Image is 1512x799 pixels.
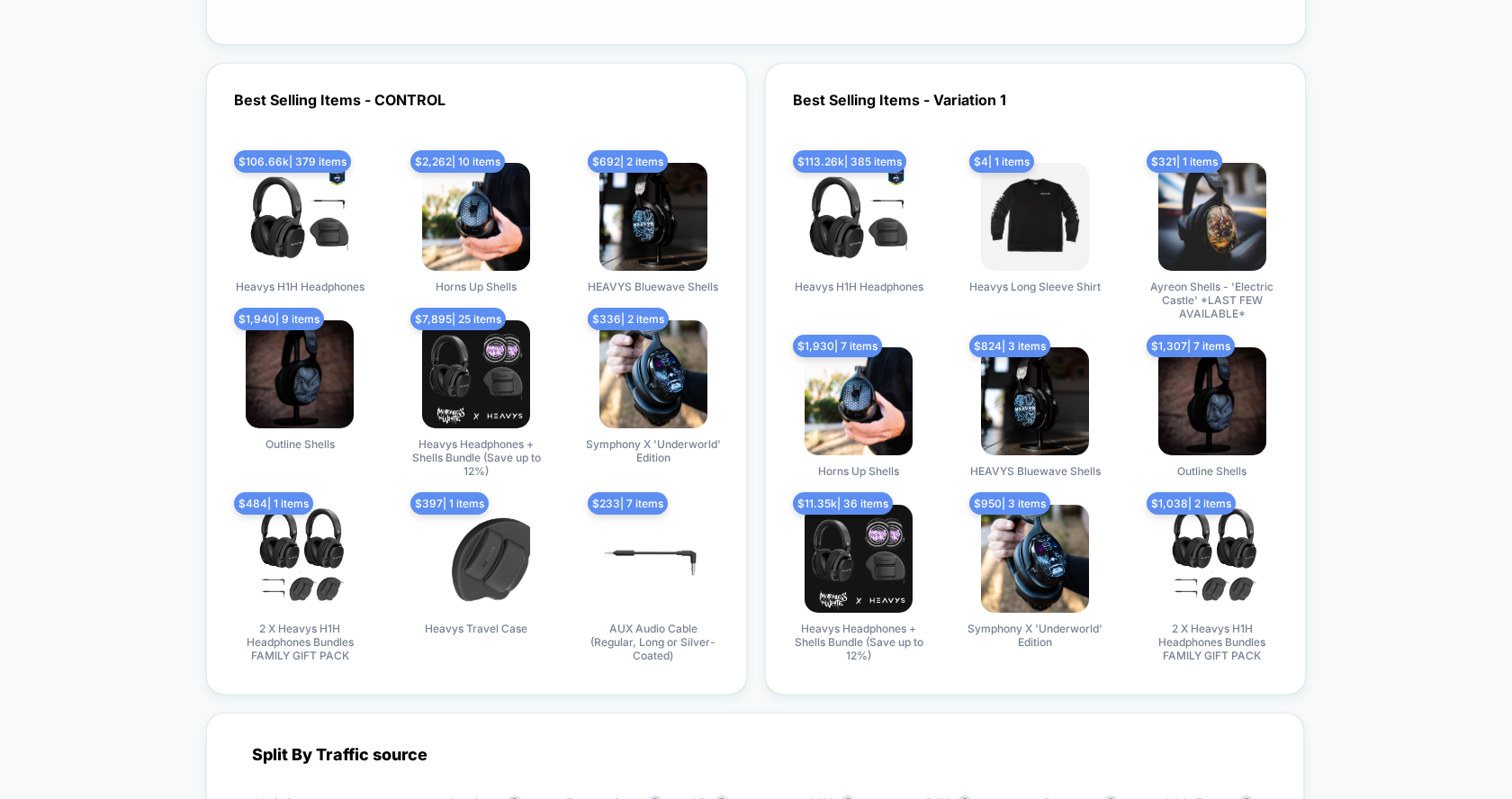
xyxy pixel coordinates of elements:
[236,280,364,293] span: Heavys H1H Headphones
[422,320,530,428] img: produt
[1158,505,1266,613] img: produt
[588,492,668,515] span: $ 233 | 7 items
[969,335,1050,357] span: $ 824 | 3 items
[599,320,707,428] img: produt
[969,492,1050,515] span: $ 950 | 3 items
[234,308,324,330] span: $ 1,940 | 9 items
[1177,464,1246,478] span: Outline Shells
[805,347,913,455] img: produt
[793,335,882,357] span: $ 1,930 | 7 items
[969,280,1101,293] span: Heavys Long Sleeve Shirt
[588,150,668,173] span: $ 692 | 2 items
[967,622,1102,649] span: Symphony X 'Underworld' Edition
[586,437,721,464] span: Symphony X 'Underworld' Edition
[1147,335,1235,357] span: $ 1,307 | 7 items
[599,163,707,271] img: produt
[981,163,1089,271] img: produt
[795,280,923,293] span: Heavys H1H Headphones
[586,622,721,662] span: AUX Audio Cable (Regular, Long or Silver-Coated)
[1158,347,1266,455] img: produt
[410,492,489,515] span: $ 397 | 1 items
[1147,492,1236,515] span: $ 1,038 | 2 items
[425,622,527,635] span: Heavys Travel Case
[599,505,707,613] img: produt
[793,150,906,173] span: $ 113.26k | 385 items
[238,745,1272,764] div: Split By Traffic source
[422,163,530,271] img: produt
[588,308,669,330] span: $ 336 | 2 items
[410,150,505,173] span: $ 2,262 | 10 items
[805,505,913,613] img: produt
[1145,622,1280,662] span: 2 X Heavys H1H Headphones Bundles FAMILY GIFT PACK
[793,492,893,515] span: $ 11.35k | 36 items
[981,505,1089,613] img: produt
[246,505,354,613] img: produt
[970,464,1101,478] span: HEAVYS Bluewave Shells
[246,320,354,428] img: produt
[409,437,544,478] span: Heavys Headphones + Shells Bundle (Save up to 12%)
[805,163,913,271] img: produt
[791,622,926,662] span: Heavys Headphones + Shells Bundle (Save up to 12%)
[234,492,313,515] span: $ 484 | 1 items
[422,505,530,613] img: produt
[234,150,351,173] span: $ 106.66k | 379 items
[436,280,517,293] span: Horns Up Shells
[1147,150,1222,173] span: $ 321 | 1 items
[818,464,899,478] span: Horns Up Shells
[588,280,718,293] span: HEAVYS Bluewave Shells
[410,308,506,330] span: $ 7,895 | 25 items
[969,150,1034,173] span: $ 4 | 1 items
[981,347,1089,455] img: produt
[246,163,354,271] img: produt
[1158,163,1266,271] img: produt
[265,437,335,451] span: Outline Shells
[1145,280,1280,320] span: Ayreon Shells - 'Electric Castle' *LAST FEW AVAILABLE*
[232,622,367,662] span: 2 X Heavys H1H Headphones Bundles FAMILY GIFT PACK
